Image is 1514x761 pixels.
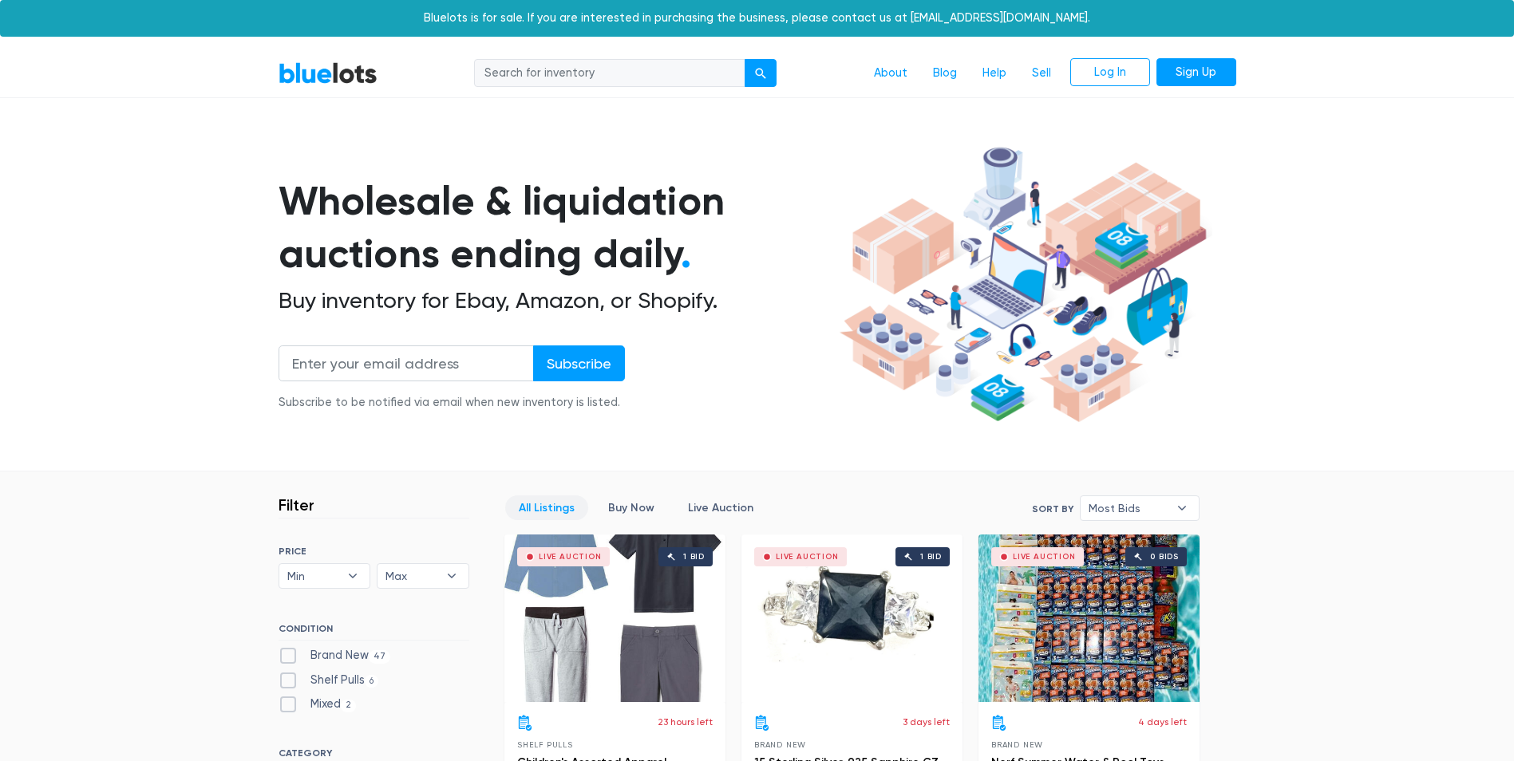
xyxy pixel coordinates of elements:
[341,700,357,712] span: 2
[336,564,370,588] b: ▾
[776,553,839,561] div: Live Auction
[279,61,378,85] a: BlueLots
[474,59,745,88] input: Search for inventory
[681,230,691,278] span: .
[903,715,950,729] p: 3 days left
[435,564,468,588] b: ▾
[970,58,1019,89] a: Help
[920,553,942,561] div: 1 bid
[279,345,534,381] input: Enter your email address
[754,740,806,749] span: Brand New
[279,495,314,515] h3: Filter
[279,647,391,664] label: Brand New
[279,546,469,557] h6: PRICE
[369,650,391,663] span: 47
[834,140,1212,430] img: hero-ee84e7d0318cb26816c560f6b4441b76977f77a177738b4e94f68c95b2b83dbb.png
[595,495,668,520] a: Buy Now
[279,623,469,641] h6: CONDITION
[533,345,625,381] input: Subscribe
[991,740,1043,749] span: Brand New
[1019,58,1064,89] a: Sell
[517,740,573,749] span: Shelf Pulls
[287,564,340,588] span: Min
[861,58,920,89] a: About
[1013,553,1076,561] div: Live Auction
[1165,496,1199,520] b: ▾
[1138,715,1187,729] p: 4 days left
[741,534,963,702] a: Live Auction 1 bid
[279,175,834,281] h1: Wholesale & liquidation auctions ending daily
[674,495,767,520] a: Live Auction
[920,58,970,89] a: Blog
[658,715,713,729] p: 23 hours left
[683,553,705,561] div: 1 bid
[365,675,379,688] span: 6
[279,394,625,412] div: Subscribe to be notified via email when new inventory is listed.
[385,564,438,588] span: Max
[978,534,1200,702] a: Live Auction 0 bids
[279,672,379,689] label: Shelf Pulls
[539,553,602,561] div: Live Auction
[1032,502,1073,516] label: Sort By
[504,534,725,702] a: Live Auction 1 bid
[1089,496,1168,520] span: Most Bids
[1156,58,1236,87] a: Sign Up
[505,495,588,520] a: All Listings
[279,696,357,713] label: Mixed
[1150,553,1179,561] div: 0 bids
[1070,58,1150,87] a: Log In
[279,287,834,314] h2: Buy inventory for Ebay, Amazon, or Shopify.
